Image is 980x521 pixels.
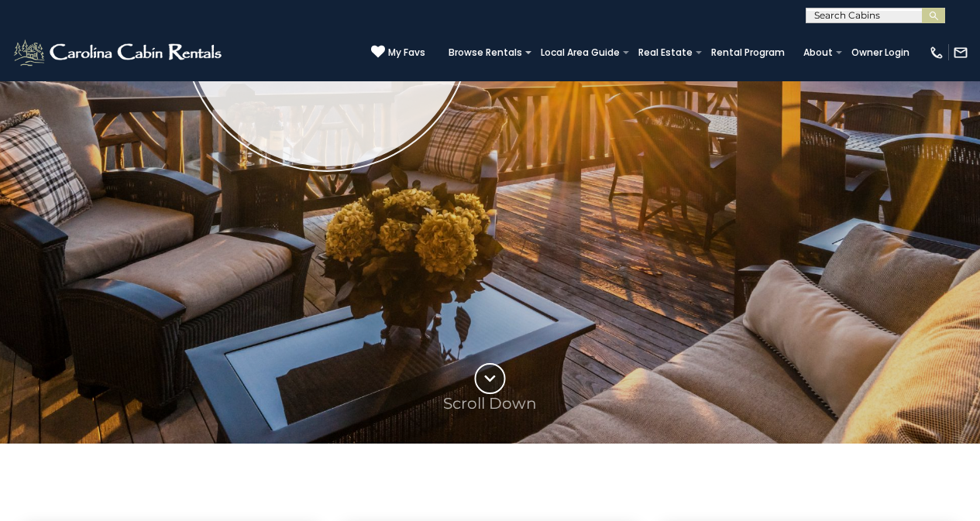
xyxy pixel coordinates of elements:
a: Rental Program [703,42,793,63]
img: White-1-2.png [12,37,226,68]
span: My Favs [388,46,425,60]
img: phone-regular-white.png [929,45,944,60]
p: Scroll Down [443,394,537,413]
a: About [796,42,841,63]
a: Browse Rentals [441,42,530,63]
a: Real Estate [631,42,700,63]
img: mail-regular-white.png [953,45,968,60]
a: Owner Login [844,42,917,63]
a: Local Area Guide [533,42,628,63]
a: My Favs [371,45,425,60]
